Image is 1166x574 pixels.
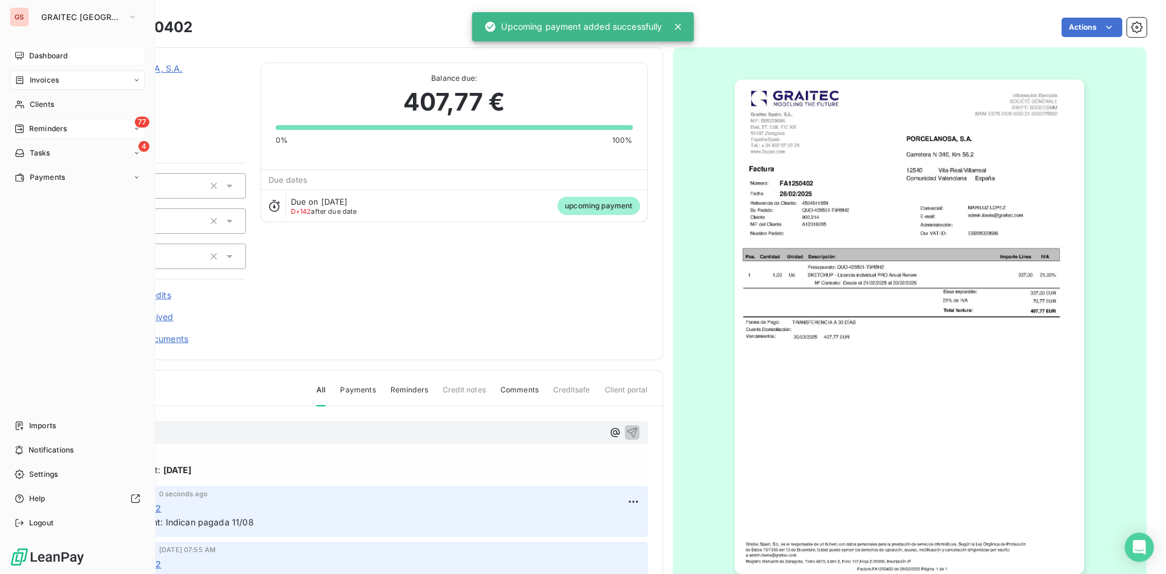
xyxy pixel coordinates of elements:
span: Imports [29,420,56,431]
span: 77 [135,117,149,128]
span: Balance due: [276,73,633,84]
span: after due date [291,208,357,215]
span: Dashboard [29,50,67,61]
a: Payments [10,168,145,187]
span: Clients [30,99,54,110]
span: [DATE] 07:55 AM [159,546,216,553]
a: Dashboard [10,46,145,66]
a: 4Tasks [10,143,145,163]
span: 407,77 € [403,84,505,120]
a: Imports [10,416,145,436]
span: 900214 [95,77,246,87]
span: D+142 [291,207,312,216]
span: Upcoming payment: [78,463,161,476]
span: Notifications [29,445,73,456]
span: 0 seconds ago [159,490,208,497]
span: Reminders [29,123,67,134]
a: Settings [10,465,145,484]
a: Invoices [10,70,145,90]
span: 4 [138,141,149,152]
div: Upcoming payment added successfully [484,16,662,38]
span: Help [29,493,46,504]
button: Actions [1062,18,1122,37]
img: invoice_thumbnail [735,80,1084,574]
span: Creditsafe [553,384,590,405]
span: Tasks [30,148,50,159]
span: All [316,384,326,406]
a: Help [10,489,145,508]
a: 77Reminders [10,119,145,138]
span: Upcoming payment: Indican pagada 11/08 [81,517,254,527]
span: Credit notes [443,384,486,405]
span: Due dates [268,175,307,185]
div: GS [10,7,29,27]
span: Reminders [390,384,428,405]
a: Clients [10,95,145,114]
span: Due on [DATE] [291,197,348,207]
span: Logout [29,518,53,528]
span: Comments [500,384,539,405]
span: GRAITEC [GEOGRAPHIC_DATA] [41,12,123,22]
span: upcoming payment [557,197,639,215]
span: [DATE] [163,463,192,476]
div: Open Intercom Messenger [1125,533,1154,562]
span: Settings [29,469,58,480]
span: 0% [276,135,288,146]
span: Client portal [605,384,648,405]
img: Logo LeanPay [10,547,85,567]
span: Payments [30,172,65,183]
span: Invoices [30,75,59,86]
span: Payments [340,384,375,405]
span: 100% [612,135,633,146]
